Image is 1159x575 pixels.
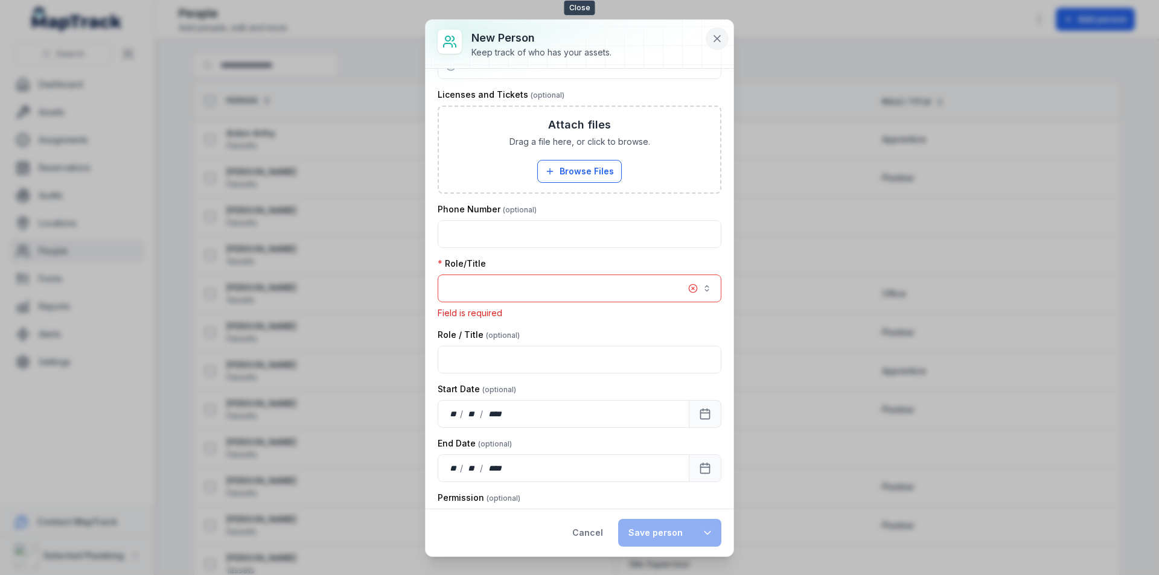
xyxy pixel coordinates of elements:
[438,383,516,395] label: Start Date
[548,116,611,133] h3: Attach files
[460,462,464,474] div: /
[438,258,486,270] label: Role/Title
[480,408,484,420] div: /
[438,307,721,319] p: Field is required
[438,492,520,504] label: Permission
[471,46,611,59] div: Keep track of who has your assets.
[460,408,464,420] div: /
[448,408,460,420] div: day,
[438,329,520,341] label: Role / Title
[438,89,564,101] label: Licenses and Tickets
[484,408,506,420] div: year,
[484,462,506,474] div: year,
[537,160,622,183] button: Browse Files
[509,136,650,148] span: Drag a file here, or click to browse.
[564,1,595,15] span: Close
[480,462,484,474] div: /
[464,408,481,420] div: month,
[562,519,613,547] button: Cancel
[689,454,721,482] button: Calendar
[464,462,481,474] div: month,
[438,437,512,450] label: End Date
[689,400,721,428] button: Calendar
[448,462,460,474] div: day,
[438,203,537,215] label: Phone Number
[471,30,611,46] h3: New person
